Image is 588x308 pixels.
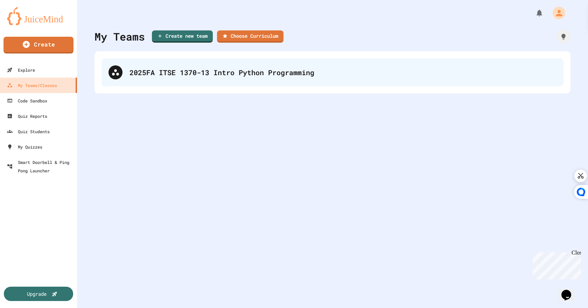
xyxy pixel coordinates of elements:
div: Smart Doorbell & Ping Pong Launcher [7,158,74,175]
div: My Notifications [522,7,545,19]
div: Code Sandbox [7,96,47,105]
div: How it works [556,30,570,44]
div: 2025FA ITSE 1370-13 Intro Python Programming [101,58,563,86]
div: Quiz Reports [7,112,47,120]
img: logo-orange.svg [7,7,70,25]
iframe: chat widget [559,280,581,301]
div: Quiz Students [7,127,50,136]
div: My Account [545,5,567,21]
div: Upgrade [27,290,47,298]
div: Chat with us now!Close [3,3,48,44]
div: 2025FA ITSE 1370-13 Intro Python Programming [129,67,556,78]
div: My Teams/Classes [7,81,57,89]
div: My Teams [94,29,145,44]
a: Create new team [152,30,213,43]
div: My Quizzes [7,143,42,151]
div: Explore [7,66,35,74]
a: Create [3,37,73,53]
iframe: chat widget [530,250,581,279]
a: Choose Curriculum [217,30,283,43]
